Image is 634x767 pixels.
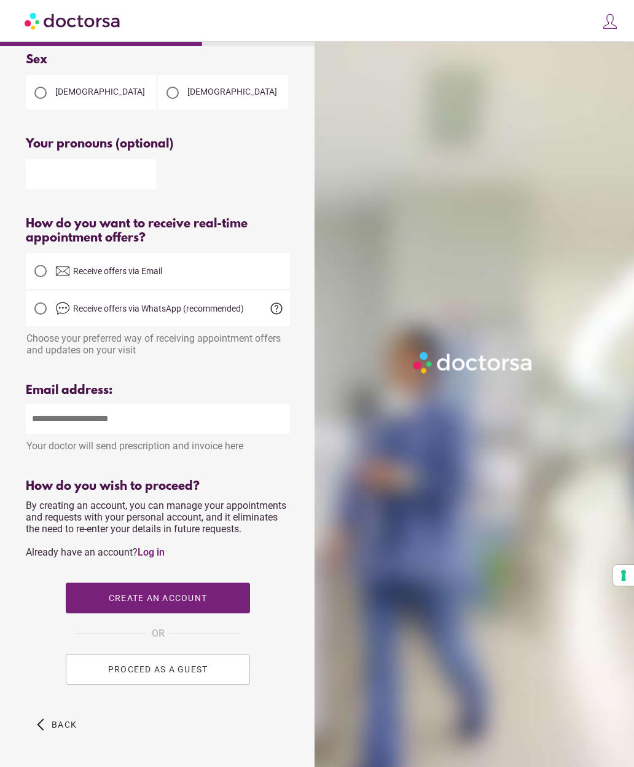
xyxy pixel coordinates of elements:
span: help [269,301,284,316]
span: Back [52,720,77,730]
img: Logo-Doctorsa-trans-White-partial-flat.png [410,348,536,377]
div: Your doctor will send prescription and invoice here [26,434,290,452]
img: chat [55,301,70,316]
img: icons8-customer-100.png [601,13,619,30]
span: OR [152,626,165,642]
span: [DEMOGRAPHIC_DATA] [187,87,277,96]
div: How do you want to receive real-time appointment offers? [26,217,290,245]
a: Log in [138,546,165,558]
span: Receive offers via WhatsApp (recommended) [73,304,244,313]
img: email [55,264,70,278]
span: Create an account [109,593,207,603]
span: Receive offers via Email [73,266,162,276]
div: Email address: [26,383,290,398]
img: Doctorsa.com [25,7,122,34]
div: Choose your preferred way of receiving appointment offers and updates on your visit [26,326,290,356]
button: Create an account [66,583,250,613]
div: Sex [26,53,290,67]
span: [DEMOGRAPHIC_DATA] [55,87,145,96]
div: How do you wish to proceed? [26,479,290,494]
button: PROCEED AS A GUEST [66,654,250,685]
button: arrow_back_ios Back [32,709,82,740]
span: PROCEED AS A GUEST [108,664,208,674]
span: By creating an account, you can manage your appointments and requests with your personal account,... [26,500,286,558]
button: Your consent preferences for tracking technologies [613,565,634,586]
div: Your pronouns (optional) [26,137,290,151]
